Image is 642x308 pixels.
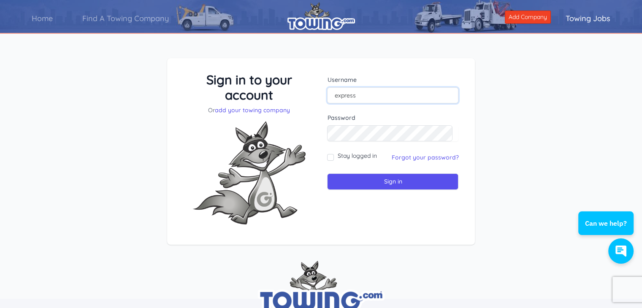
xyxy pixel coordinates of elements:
[327,113,458,122] label: Password
[17,6,68,30] a: Home
[186,114,312,231] img: Fox-Excited.png
[551,6,625,30] a: Towing Jobs
[337,151,377,160] label: Stay logged in
[327,173,458,190] input: Sign in
[68,6,184,30] a: Find A Towing Company
[184,72,315,103] h3: Sign in to your account
[184,106,315,114] p: Or
[287,2,355,30] img: logo.png
[215,106,290,114] a: add your towing company
[572,188,642,272] iframe: Conversations
[505,11,551,24] a: Add Company
[391,154,458,161] a: Forgot your password?
[327,76,458,84] label: Username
